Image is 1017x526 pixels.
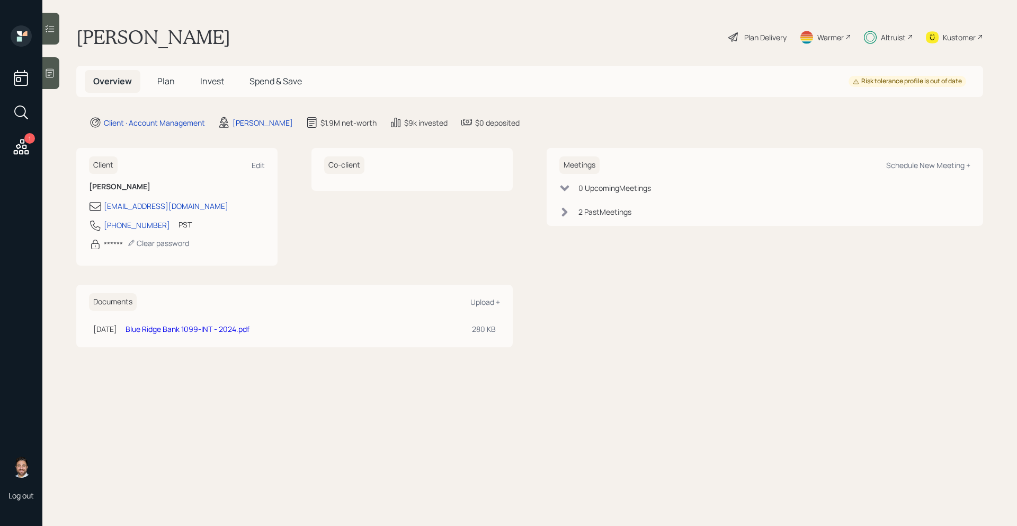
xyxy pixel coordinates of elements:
[93,323,117,335] div: [DATE]
[200,75,224,87] span: Invest
[252,160,265,170] div: Edit
[179,219,192,230] div: PST
[104,220,170,231] div: [PHONE_NUMBER]
[89,182,265,191] h6: [PERSON_NAME]
[126,324,249,334] a: Blue Ridge Bank 1099-INT - 2024.pdf
[578,182,651,194] div: 0 Upcoming Meeting s
[404,117,448,128] div: $9k invested
[578,206,631,217] div: 2 Past Meeting s
[157,75,175,87] span: Plan
[853,77,962,86] div: Risk tolerance profile is out of date
[76,25,230,49] h1: [PERSON_NAME]
[93,75,132,87] span: Overview
[104,200,228,212] div: [EMAIL_ADDRESS][DOMAIN_NAME]
[324,156,364,174] h6: Co-client
[886,160,970,170] div: Schedule New Meeting +
[104,117,205,128] div: Client · Account Management
[8,490,34,501] div: Log out
[249,75,302,87] span: Spend & Save
[943,32,976,43] div: Kustomer
[475,117,520,128] div: $0 deposited
[89,293,137,311] h6: Documents
[881,32,906,43] div: Altruist
[127,238,189,248] div: Clear password
[11,457,32,478] img: michael-russo-headshot.png
[472,323,496,335] div: 280 KB
[470,297,500,307] div: Upload +
[559,156,600,174] h6: Meetings
[233,117,293,128] div: [PERSON_NAME]
[24,133,35,144] div: 1
[320,117,377,128] div: $1.9M net-worth
[89,156,118,174] h6: Client
[817,32,844,43] div: Warmer
[744,32,787,43] div: Plan Delivery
